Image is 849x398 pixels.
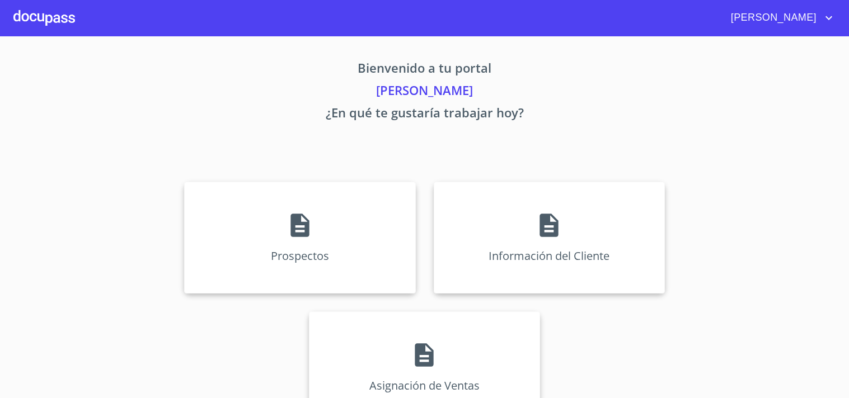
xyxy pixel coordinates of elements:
[489,248,609,263] p: Información del Cliente
[80,59,770,81] p: Bienvenido a tu portal
[80,81,770,103] p: [PERSON_NAME]
[80,103,770,126] p: ¿En qué te gustaría trabajar hoy?
[723,9,822,27] span: [PERSON_NAME]
[369,378,480,393] p: Asignación de Ventas
[271,248,329,263] p: Prospectos
[723,9,836,27] button: account of current user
